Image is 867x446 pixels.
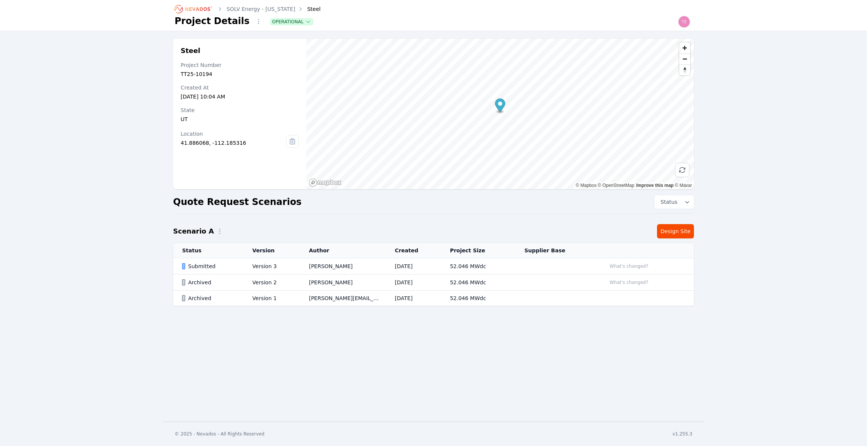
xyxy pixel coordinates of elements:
canvas: Map [306,39,694,189]
span: Reset bearing to north [679,65,690,75]
div: Project Number [181,61,299,69]
button: Zoom in [679,42,690,53]
th: Created [386,243,441,258]
th: Project Size [441,243,516,258]
div: 41.886068, -112.185316 [181,139,286,147]
a: Mapbox [576,183,596,188]
td: [DATE] [386,291,441,306]
button: Operational [271,19,313,25]
th: Supplier Base [515,243,597,258]
tr: ArchivedVersion 1[PERSON_NAME][EMAIL_ADDRESS][PERSON_NAME][DOMAIN_NAME][DATE]52.046 MWdc [173,291,694,306]
div: UT [181,115,299,123]
h2: Quote Request Scenarios [173,196,301,208]
td: [DATE] [386,275,441,291]
div: Location [181,130,286,138]
div: © 2025 - Nevados - All Rights Reserved [175,431,265,437]
span: Status [657,198,677,206]
td: [DATE] [386,258,441,275]
div: Submitted [182,262,240,270]
td: Version 2 [243,275,300,291]
div: Map marker [495,99,505,114]
td: Version 1 [243,291,300,306]
td: 52.046 MWdc [441,291,516,306]
button: Zoom out [679,53,690,64]
tr: SubmittedVersion 3[PERSON_NAME][DATE]52.046 MWdcWhat's changed? [173,258,694,275]
div: TT25-10194 [181,70,299,78]
a: SOLV Energy - [US_STATE] [227,5,295,13]
a: Maxar [675,183,692,188]
div: Steel [297,5,321,13]
button: What's changed? [606,262,652,270]
div: [DATE] 10:04 AM [181,93,299,100]
th: Author [300,243,386,258]
td: [PERSON_NAME] [300,275,386,291]
div: Archived [182,294,240,302]
div: Archived [182,279,240,286]
button: Status [654,195,694,209]
a: Design Site [657,224,694,238]
td: 52.046 MWdc [441,275,516,291]
div: State [181,106,299,114]
th: Status [173,243,243,258]
td: Version 3 [243,258,300,275]
td: [PERSON_NAME][EMAIL_ADDRESS][PERSON_NAME][DOMAIN_NAME] [300,291,386,306]
button: Reset bearing to north [679,64,690,75]
a: Improve this map [636,183,674,188]
td: 52.046 MWdc [441,258,516,275]
div: v1.255.3 [672,431,692,437]
h2: Steel [181,46,299,55]
a: OpenStreetMap [598,183,634,188]
span: Zoom out [679,54,690,64]
nav: Breadcrumb [175,3,321,15]
tr: ArchivedVersion 2[PERSON_NAME][DATE]52.046 MWdcWhat's changed? [173,275,694,291]
button: What's changed? [606,278,652,287]
th: Version [243,243,300,258]
h2: Scenario A [173,226,214,237]
td: [PERSON_NAME] [300,258,386,275]
div: Created At [181,84,299,91]
h1: Project Details [175,15,249,27]
a: Mapbox homepage [309,178,342,187]
img: Ted Elliott [678,16,690,28]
